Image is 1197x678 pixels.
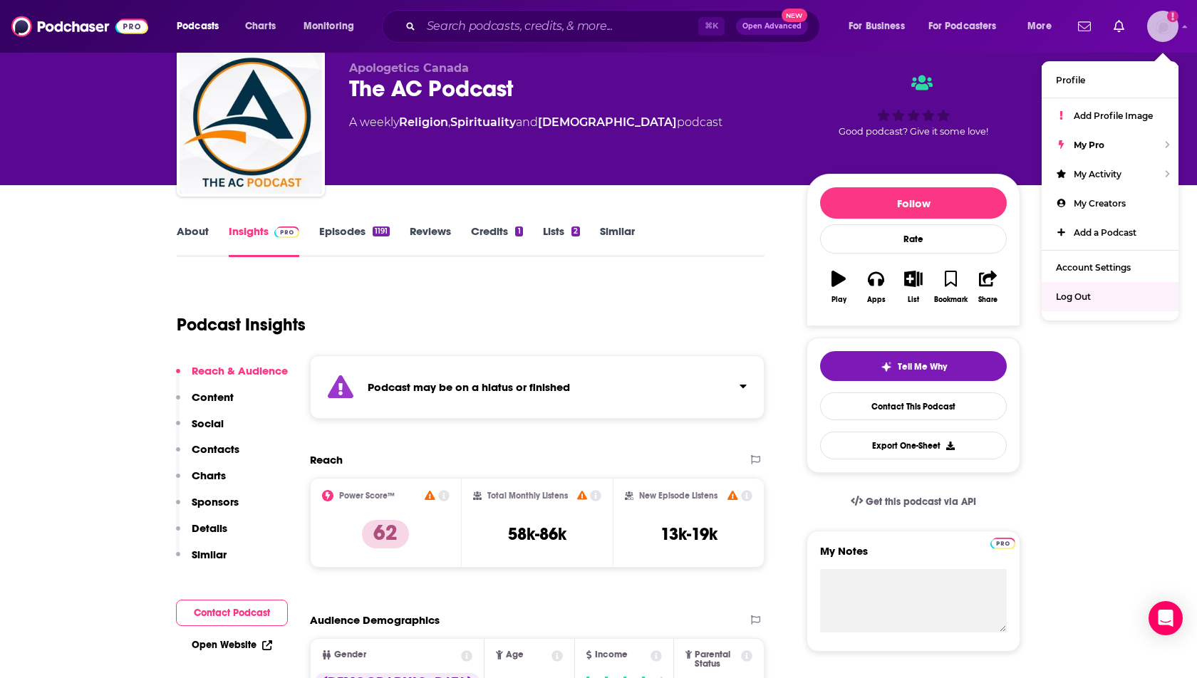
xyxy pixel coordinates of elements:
[11,13,148,40] img: Podchaser - Follow, Share and Rate Podcasts
[349,114,722,131] div: A weekly podcast
[820,392,1007,420] a: Contact This Podcast
[236,15,284,38] a: Charts
[820,544,1007,569] label: My Notes
[595,650,628,659] span: Income
[1072,14,1097,38] a: Show notifications dropdown
[820,187,1007,219] button: Follow
[1042,101,1178,130] a: Add Profile Image
[571,226,580,236] div: 2
[1042,189,1178,218] a: My Creators
[695,650,738,669] span: Parental Status
[881,361,892,372] img: tell me why sparkle
[245,16,276,36] span: Charts
[192,639,272,651] a: Open Website
[934,296,968,304] div: Bookmark
[736,18,808,35] button: Open AdvancedNew
[229,224,299,257] a: InsightsPodchaser Pro
[294,15,373,38] button: open menu
[1056,262,1131,273] span: Account Settings
[1074,198,1126,209] span: My Creators
[515,226,522,236] div: 1
[410,224,451,257] a: Reviews
[742,23,802,30] span: Open Advanced
[932,261,969,313] button: Bookmark
[839,126,988,137] span: Good podcast? Give it some love!
[1074,140,1104,150] span: My Pro
[698,17,725,36] span: ⌘ K
[820,432,1007,459] button: Export One-Sheet
[857,261,894,313] button: Apps
[928,16,997,36] span: For Podcasters
[421,15,698,38] input: Search podcasts, credits, & more...
[310,613,440,627] h2: Audience Demographics
[167,15,237,38] button: open menu
[516,115,538,129] span: and
[866,496,976,508] span: Get this podcast via API
[1056,75,1085,85] span: Profile
[1042,218,1178,247] a: Add a Podcast
[1147,11,1178,42] span: Logged in as heidi.egloff
[192,469,226,482] p: Charts
[600,224,635,257] a: Similar
[448,115,450,129] span: ,
[310,355,765,419] section: Click to expand status details
[450,115,516,129] a: Spirituality
[543,224,580,257] a: Lists2
[839,15,923,38] button: open menu
[176,495,239,521] button: Sponsors
[1017,15,1069,38] button: open menu
[1167,11,1178,22] svg: Add a profile image
[310,453,343,466] h2: Reach
[506,650,524,659] span: Age
[176,548,227,574] button: Similar
[1056,291,1091,302] span: Log Out
[820,261,857,313] button: Play
[820,224,1007,254] div: Rate
[349,61,469,75] span: Apologetics Canada
[831,296,846,304] div: Play
[192,521,227,535] p: Details
[176,442,239,469] button: Contacts
[192,417,224,430] p: Social
[399,115,448,129] a: Religion
[192,364,288,377] p: Reach & Audience
[362,520,409,548] p: 62
[176,390,234,417] button: Content
[395,10,834,43] div: Search podcasts, credits, & more...
[508,523,566,545] h3: 58k-86k
[176,469,226,495] button: Charts
[192,442,239,456] p: Contacts
[639,491,717,501] h2: New Episode Listens
[1042,66,1178,95] a: Profile
[867,296,886,304] div: Apps
[1108,14,1130,38] a: Show notifications dropdown
[176,600,288,626] button: Contact Podcast
[177,224,209,257] a: About
[319,224,390,257] a: Episodes1191
[304,16,354,36] span: Monitoring
[334,650,366,659] span: Gender
[1149,601,1183,635] div: Open Intercom Messenger
[820,351,1007,381] button: tell me why sparkleTell Me Why
[192,495,239,508] p: Sponsors
[970,261,1007,313] button: Share
[471,224,522,257] a: Credits1
[1074,110,1153,121] span: Add Profile Image
[1074,227,1136,238] span: Add a Podcast
[1147,11,1178,42] img: User Profile
[176,364,288,390] button: Reach & Audience
[908,296,919,304] div: List
[176,417,224,443] button: Social
[898,361,947,372] span: Tell Me Why
[919,15,1017,38] button: open menu
[849,16,905,36] span: For Business
[978,296,997,304] div: Share
[274,226,299,238] img: Podchaser Pro
[839,484,988,519] a: Get this podcast via API
[177,16,219,36] span: Podcasts
[180,51,322,194] img: The AC Podcast
[990,538,1015,549] img: Podchaser Pro
[176,521,227,548] button: Details
[807,61,1020,150] div: Good podcast? Give it some love!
